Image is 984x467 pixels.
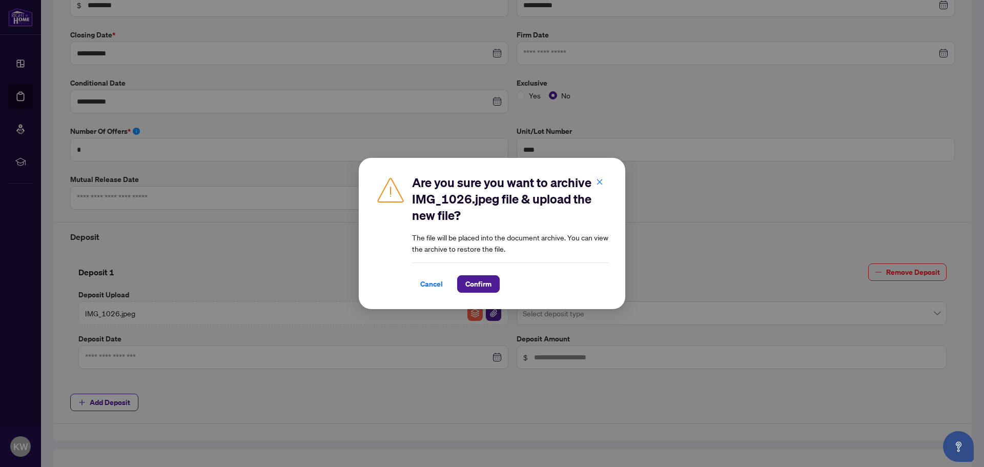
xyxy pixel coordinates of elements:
button: Open asap [943,431,974,462]
div: The file will be placed into the document archive. You can view the archive to restore the file. [412,174,609,293]
button: Confirm [457,275,500,293]
span: Confirm [465,276,491,292]
span: Cancel [420,276,443,292]
button: Cancel [412,275,451,293]
h2: Are you sure you want to archive IMG_1026.jpeg file & upload the new file? [412,174,609,224]
span: close [596,178,603,186]
img: Caution Icon [375,174,406,205]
